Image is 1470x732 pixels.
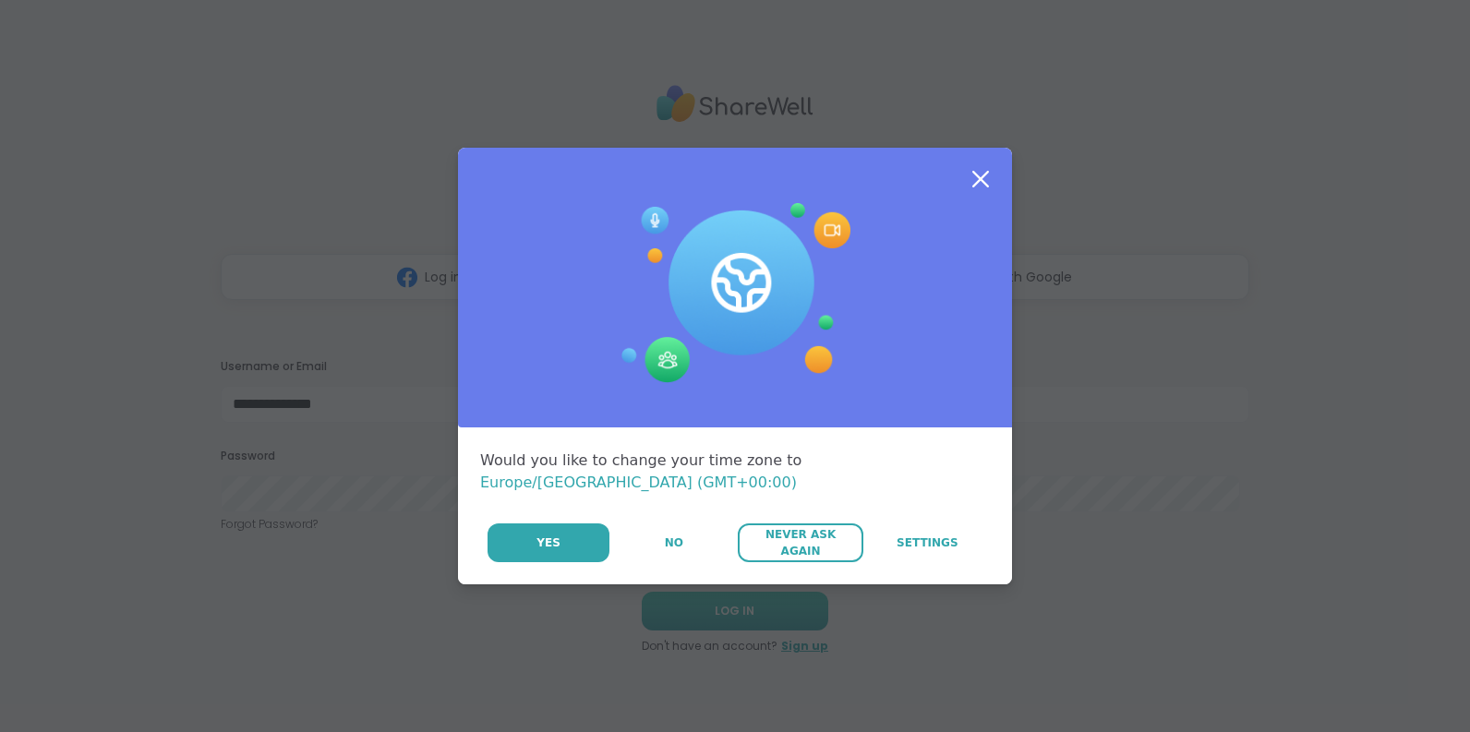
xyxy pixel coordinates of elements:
[665,534,683,551] span: No
[747,526,853,559] span: Never Ask Again
[536,534,560,551] span: Yes
[738,523,862,562] button: Never Ask Again
[480,450,990,494] div: Would you like to change your time zone to
[865,523,990,562] a: Settings
[488,523,609,562] button: Yes
[611,523,736,562] button: No
[897,534,958,551] span: Settings
[480,474,797,491] span: Europe/[GEOGRAPHIC_DATA] (GMT+00:00)
[620,203,850,384] img: Session Experience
